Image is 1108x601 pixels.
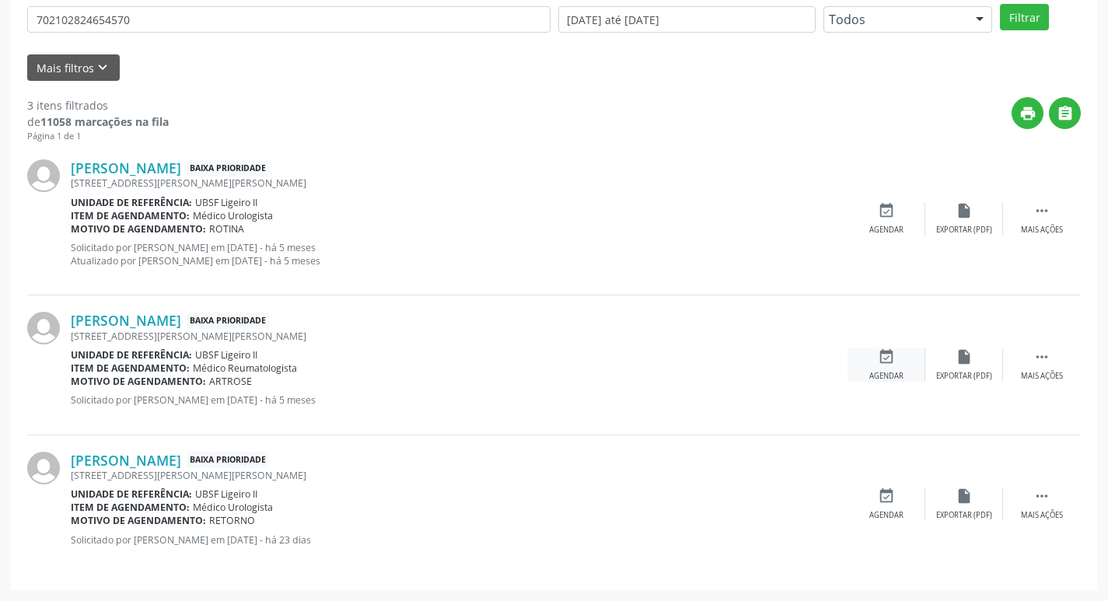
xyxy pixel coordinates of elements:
button:  [1049,97,1081,129]
input: Selecione um intervalo [558,6,816,33]
div: [STREET_ADDRESS][PERSON_NAME][PERSON_NAME] [71,469,848,482]
input: Nome, CNS [27,6,551,33]
div: Mais ações [1021,510,1063,521]
div: [STREET_ADDRESS][PERSON_NAME][PERSON_NAME] [71,176,848,190]
span: UBSF Ligeiro II [195,487,257,501]
b: Item de agendamento: [71,501,190,514]
b: Motivo de agendamento: [71,514,206,527]
i:  [1033,487,1050,505]
strong: 11058 marcações na fila [40,114,169,129]
span: UBSF Ligeiro II [195,348,257,362]
i: event_available [878,487,895,505]
p: Solicitado por [PERSON_NAME] em [DATE] - há 23 dias [71,533,848,547]
div: Exportar (PDF) [936,371,992,382]
i: print [1019,105,1036,122]
div: 3 itens filtrados [27,97,169,114]
div: Exportar (PDF) [936,225,992,236]
p: Solicitado por [PERSON_NAME] em [DATE] - há 5 meses [71,393,848,407]
span: RETORNO [209,514,255,527]
span: ROTINA [209,222,244,236]
i: insert_drive_file [956,202,973,219]
b: Item de agendamento: [71,209,190,222]
div: Agendar [869,510,904,521]
a: [PERSON_NAME] [71,452,181,469]
div: Mais ações [1021,225,1063,236]
b: Motivo de agendamento: [71,222,206,236]
span: ARTROSE [209,375,252,388]
a: [PERSON_NAME] [71,312,181,329]
span: Baixa Prioridade [187,160,269,176]
div: Página 1 de 1 [27,130,169,143]
span: Médico Urologista [193,501,273,514]
span: Todos [829,12,961,27]
div: Mais ações [1021,371,1063,382]
button: Filtrar [1000,4,1049,30]
img: img [27,312,60,344]
span: Médico Urologista [193,209,273,222]
div: [STREET_ADDRESS][PERSON_NAME][PERSON_NAME] [71,330,848,343]
div: Agendar [869,225,904,236]
div: de [27,114,169,130]
button: print [1012,97,1043,129]
i:  [1033,202,1050,219]
button: Mais filtroskeyboard_arrow_down [27,54,120,82]
img: img [27,159,60,192]
i:  [1057,105,1074,122]
p: Solicitado por [PERSON_NAME] em [DATE] - há 5 meses Atualizado por [PERSON_NAME] em [DATE] - há 5... [71,241,848,267]
b: Unidade de referência: [71,487,192,501]
b: Unidade de referência: [71,196,192,209]
div: Agendar [869,371,904,382]
b: Unidade de referência: [71,348,192,362]
span: UBSF Ligeiro II [195,196,257,209]
span: Baixa Prioridade [187,452,269,468]
span: Baixa Prioridade [187,313,269,329]
b: Item de agendamento: [71,362,190,375]
a: [PERSON_NAME] [71,159,181,176]
i:  [1033,348,1050,365]
span: Médico Reumatologista [193,362,297,375]
img: img [27,452,60,484]
i: event_available [878,348,895,365]
i: event_available [878,202,895,219]
i: keyboard_arrow_down [94,59,111,76]
div: Exportar (PDF) [936,510,992,521]
b: Motivo de agendamento: [71,375,206,388]
i: insert_drive_file [956,348,973,365]
i: insert_drive_file [956,487,973,505]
